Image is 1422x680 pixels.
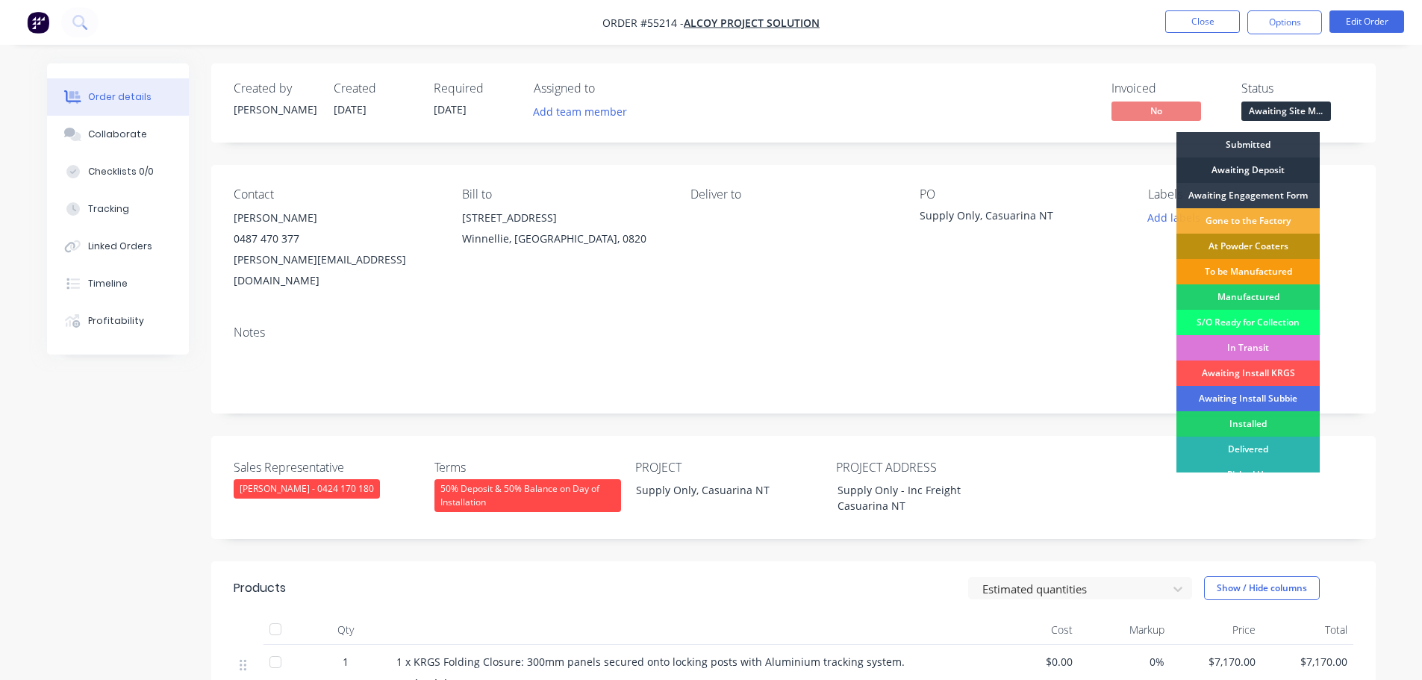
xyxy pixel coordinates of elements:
label: PROJECT ADDRESS [836,458,1023,476]
button: Order details [47,78,189,116]
div: Created by [234,81,316,96]
span: $7,170.00 [1176,654,1256,670]
div: Installed [1176,411,1320,437]
div: Assigned to [534,81,683,96]
div: Cost [988,615,1079,645]
div: Products [234,579,286,597]
div: [PERSON_NAME][EMAIL_ADDRESS][DOMAIN_NAME] [234,249,438,291]
div: Checklists 0/0 [88,165,154,178]
div: Status [1241,81,1353,96]
div: Total [1262,615,1353,645]
div: Winnellie, [GEOGRAPHIC_DATA], 0820 [462,228,667,249]
span: 0% [1085,654,1164,670]
div: Awaiting Install KRGS [1176,361,1320,386]
div: [PERSON_NAME] - 0424 170 180 [234,479,380,499]
div: Contact [234,187,438,202]
button: Checklists 0/0 [47,153,189,190]
div: Supply Only, Casuarina NT [624,479,811,501]
div: Collaborate [88,128,147,141]
div: Price [1170,615,1262,645]
span: $0.00 [994,654,1073,670]
button: Awaiting Site M... [1241,102,1331,124]
div: Invoiced [1111,81,1223,96]
button: Collaborate [47,116,189,153]
button: Tracking [47,190,189,228]
div: Qty [301,615,390,645]
div: Labels [1148,187,1353,202]
div: Required [434,81,516,96]
span: [DATE] [334,102,367,116]
div: Order details [88,90,152,104]
div: To be Manufactured [1176,259,1320,284]
div: PO [920,187,1124,202]
button: Add labels [1140,208,1209,228]
button: Options [1247,10,1322,34]
button: Show / Hide columns [1204,576,1320,600]
div: Bill to [462,187,667,202]
div: Linked Orders [88,240,152,253]
div: Profitability [88,314,144,328]
button: Add team member [534,102,635,122]
div: Manufactured [1176,284,1320,310]
div: 50% Deposit & 50% Balance on Day of Installation [434,479,621,512]
div: Gone to the Factory [1176,208,1320,234]
span: Order #55214 - [602,16,684,30]
button: Edit Order [1329,10,1404,33]
label: Terms [434,458,621,476]
div: Created [334,81,416,96]
div: [PERSON_NAME] [234,102,316,117]
span: $7,170.00 [1267,654,1347,670]
span: No [1111,102,1201,120]
div: Submitted [1176,132,1320,157]
button: Profitability [47,302,189,340]
button: Close [1165,10,1240,33]
div: Awaiting Engagement Form [1176,183,1320,208]
div: S/O Ready for Collection [1176,310,1320,335]
div: Awaiting Install Subbie [1176,386,1320,411]
span: [DATE] [434,102,467,116]
div: Notes [234,325,1353,340]
button: Linked Orders [47,228,189,265]
span: 1 [343,654,349,670]
div: Supply Only - Inc Freight Casuarina NT [826,479,1012,517]
div: [STREET_ADDRESS]Winnellie, [GEOGRAPHIC_DATA], 0820 [462,208,667,255]
button: Timeline [47,265,189,302]
img: Factory [27,11,49,34]
button: Add team member [525,102,634,122]
div: Delivered [1176,437,1320,462]
span: Awaiting Site M... [1241,102,1331,120]
div: In Transit [1176,335,1320,361]
div: 0487 470 377 [234,228,438,249]
div: [PERSON_NAME] [234,208,438,228]
div: Markup [1079,615,1170,645]
div: Picked Up [1176,462,1320,487]
div: Deliver to [690,187,895,202]
label: PROJECT [635,458,822,476]
div: Supply Only, Casuarina NT [920,208,1106,228]
div: [STREET_ADDRESS] [462,208,667,228]
span: 1 x KRGS Folding Closure: 300mm panels secured onto locking posts with Aluminium tracking system. [396,655,905,669]
div: Awaiting Deposit [1176,157,1320,183]
div: Timeline [88,277,128,290]
div: [PERSON_NAME]0487 470 377[PERSON_NAME][EMAIL_ADDRESS][DOMAIN_NAME] [234,208,438,291]
a: Alcoy Project Solution [684,16,820,30]
label: Sales Representative [234,458,420,476]
div: Tracking [88,202,129,216]
div: At Powder Coaters [1176,234,1320,259]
